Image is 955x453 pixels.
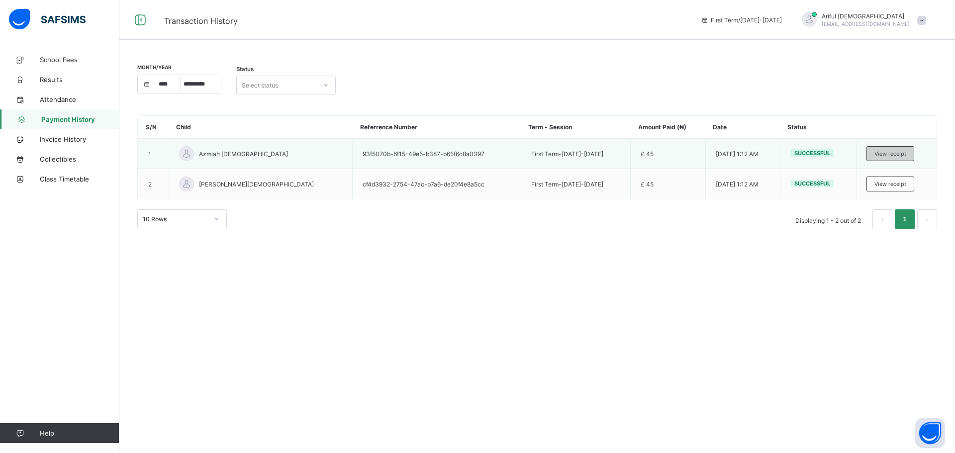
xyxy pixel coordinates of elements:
[199,181,314,188] span: [PERSON_NAME][DEMOGRAPHIC_DATA]
[792,12,931,28] div: ArifulIslam
[353,139,521,169] td: 93f5070b-6f15-49e5-b387-b65f6c8a0397
[138,169,169,199] td: 2
[872,209,892,229] button: prev page
[353,116,521,139] th: Referrence Number
[895,209,915,229] li: 1
[138,139,169,169] td: 1
[631,116,705,139] th: Amount Paid (₦)
[138,116,169,139] th: S/N
[40,429,119,437] span: Help
[705,139,780,169] td: [DATE] 1:12 AM
[641,150,654,158] span: £ 45
[788,209,868,229] li: Displaying 1 - 2 out of 2
[40,76,119,84] span: Results
[40,135,119,143] span: Invoice History
[874,181,906,187] span: View receipt
[521,169,630,199] td: First Term - [DATE]-[DATE]
[780,116,856,139] th: Status
[705,116,780,139] th: Date
[40,56,119,64] span: School Fees
[242,76,278,94] div: Select status
[40,175,119,183] span: Class Timetable
[40,155,119,163] span: Collectibles
[143,215,208,223] div: 10 Rows
[41,115,119,123] span: Payment History
[872,209,892,229] li: 上一页
[874,150,906,157] span: View receipt
[915,418,945,448] button: Open asap
[822,12,910,20] span: Ariful [DEMOGRAPHIC_DATA]
[917,209,937,229] button: next page
[794,180,830,187] span: Successful
[199,150,288,158] span: Azmiah [DEMOGRAPHIC_DATA]
[9,9,86,30] img: safsims
[353,169,521,199] td: cf4d3932-2754-47ac-b7a6-de20f4e8a5cc
[822,21,910,27] span: [EMAIL_ADDRESS][DOMAIN_NAME]
[137,64,221,70] span: month/year
[169,116,353,139] th: Child
[521,116,630,139] th: Term - Session
[701,16,782,24] span: session/term information
[521,139,630,169] td: First Term - [DATE]-[DATE]
[40,95,119,103] span: Attendance
[705,169,780,199] td: [DATE] 1:12 AM
[641,181,654,188] span: £ 45
[164,16,238,26] span: Transaction History
[900,213,909,226] a: 1
[917,209,937,229] li: 下一页
[794,150,830,157] span: Successful
[236,66,254,73] span: Status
